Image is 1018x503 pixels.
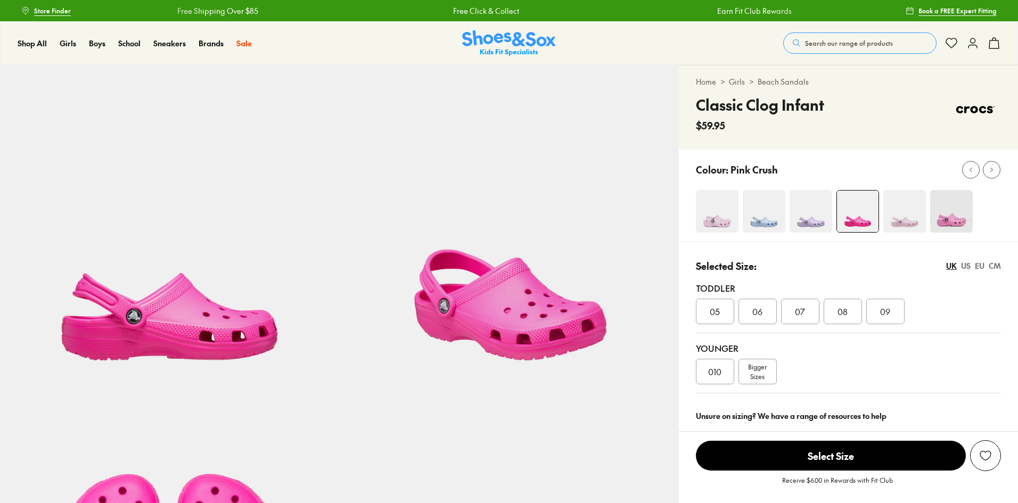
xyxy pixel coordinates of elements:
a: Brands [199,38,224,49]
a: Book a FREE Expert Fitting [906,1,997,20]
span: 010 [708,365,721,378]
a: Earn Fit Club Rewards [717,5,791,17]
div: Toddler [696,282,1001,294]
a: Girls [60,38,76,49]
img: 4-493670_1 [790,190,832,233]
span: Book a FREE Expert Fitting [918,6,997,15]
a: Free Click & Collect [453,5,519,17]
button: Search our range of products [783,32,937,54]
img: 4-373001_1 [930,190,973,233]
span: $59.95 [696,118,725,133]
span: 08 [838,305,848,318]
span: Bigger Sizes [748,362,767,381]
img: 4-502794_1 [837,191,879,232]
button: Select Size [696,440,966,471]
a: Shoes & Sox [462,30,556,56]
div: CM [989,260,1001,271]
div: UK [946,260,957,271]
img: 4-464486_1 [696,190,738,233]
span: School [118,38,141,48]
span: 05 [710,305,720,318]
span: 07 [795,305,805,318]
a: Store Finder [21,1,71,20]
img: Vendor logo [950,94,1001,126]
p: Pink Crush [730,162,778,177]
img: 4-553254_1 [883,190,926,233]
span: 06 [752,305,762,318]
span: Shop All [18,38,47,48]
img: 4-527481_1 [743,190,785,233]
img: 5-502795_1 [339,65,678,404]
div: EU [975,260,984,271]
img: SNS_Logo_Responsive.svg [462,30,556,56]
div: Younger [696,342,1001,354]
a: Free Shipping Over $85 [177,5,258,17]
div: Unsure on sizing? We have a range of resources to help [696,410,1001,422]
p: Colour: [696,162,728,177]
a: Home [696,76,716,87]
span: Girls [60,38,76,48]
p: Selected Size: [696,259,757,273]
a: Shop All [18,38,47,49]
span: 09 [880,305,890,318]
span: Sneakers [153,38,186,48]
span: Brands [199,38,224,48]
a: School [118,38,141,49]
div: > > [696,76,1001,87]
div: US [961,260,971,271]
a: Sneakers [153,38,186,49]
h4: Classic Clog Infant [696,94,824,116]
a: Boys [89,38,105,49]
a: Sale [236,38,252,49]
span: Select Size [696,441,966,471]
a: Beach Sandals [758,76,809,87]
a: Girls [729,76,745,87]
button: Add to Wishlist [970,440,1001,471]
span: Search our range of products [805,38,893,48]
span: Boys [89,38,105,48]
p: Receive $6.00 in Rewards with Fit Club [782,475,893,494]
span: Store Finder [34,6,71,15]
span: Sale [236,38,252,48]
